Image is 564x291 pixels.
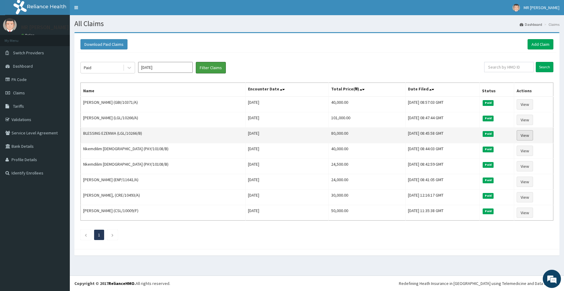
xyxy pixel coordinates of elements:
td: [DATE] 08:44:03 GMT [406,143,480,159]
td: [PERSON_NAME] (ENP/11641/A) [81,174,246,190]
div: Paid [84,65,91,71]
td: 50,000.00 [328,205,405,221]
span: Paid [483,100,494,106]
p: MR [PERSON_NAME] [21,25,69,30]
th: Status [480,83,514,97]
a: View [517,208,533,218]
th: Total Price(₦) [328,83,405,97]
a: View [517,130,533,140]
a: Add Claim [528,39,553,49]
td: [DATE] [246,190,328,205]
span: Switch Providers [13,50,44,56]
td: [DATE] [246,174,328,190]
a: Online [21,33,36,37]
td: [DATE] 11:35:38 GMT [406,205,480,221]
td: [DATE] 08:45:58 GMT [406,128,480,143]
a: View [517,161,533,171]
img: User Image [512,4,520,12]
td: BLESSING EZENWA (LGL/10266/B) [81,128,246,143]
a: Previous page [84,232,87,238]
td: [PERSON_NAME] (LGL/10266/A) [81,112,246,128]
th: Date Filed [406,83,480,97]
a: Next page [111,232,114,238]
a: View [517,99,533,110]
span: Paid [483,147,494,152]
td: [DATE] 08:57:03 GMT [406,96,480,112]
td: [PERSON_NAME] (CSL/10009/F) [81,205,246,221]
footer: All rights reserved. [70,276,564,291]
td: 101,000.00 [328,112,405,128]
div: Redefining Heath Insurance in [GEOGRAPHIC_DATA] using Telemedicine and Data Science! [399,280,559,286]
td: [DATE] [246,128,328,143]
li: Claims [543,22,559,27]
td: [DATE] [246,112,328,128]
input: Select Month and Year [138,62,193,73]
td: [DATE] 08:47:44 GMT [406,112,480,128]
td: [DATE] [246,205,328,221]
input: Search [536,62,553,72]
td: [PERSON_NAME], (CRE/10493/A) [81,190,246,205]
td: [DATE] [246,143,328,159]
td: 40,000.00 [328,143,405,159]
h1: All Claims [74,20,559,28]
span: MR [PERSON_NAME] [524,5,559,10]
span: Tariffs [13,103,24,109]
th: Encounter Date [246,83,328,97]
span: Paid [483,208,494,214]
img: User Image [3,18,17,32]
td: 80,000.00 [328,128,405,143]
td: [DATE] 12:16:17 GMT [406,190,480,205]
td: [DATE] [246,96,328,112]
span: Claims [13,90,25,96]
button: Filter Claims [196,62,226,73]
button: Download Paid Claims [80,39,127,49]
a: Dashboard [520,22,542,27]
th: Name [81,83,246,97]
span: Dashboard [13,63,33,69]
input: Search by HMO ID [484,62,534,72]
span: We're online! [35,76,84,138]
td: [DATE] 08:42:59 GMT [406,159,480,174]
td: [PERSON_NAME] (GBI/10371/A) [81,96,246,112]
strong: Copyright © 2017 . [74,281,136,286]
td: 30,000.00 [328,190,405,205]
a: View [517,192,533,202]
a: Page 1 is your current page [98,232,100,238]
a: View [517,177,533,187]
span: Paid [483,193,494,198]
th: Actions [514,83,553,97]
img: d_794563401_company_1708531726252_794563401 [11,30,25,46]
a: View [517,115,533,125]
a: View [517,146,533,156]
div: Minimize live chat window [100,3,114,18]
span: Paid [483,116,494,121]
td: 24,500.00 [328,159,405,174]
div: Chat with us now [32,34,102,42]
td: [DATE] [246,159,328,174]
span: Paid [483,131,494,137]
span: Paid [483,162,494,167]
td: 40,000.00 [328,96,405,112]
textarea: Type your message and hit 'Enter' [3,166,116,187]
td: [DATE] 08:41:05 GMT [406,174,480,190]
td: Nkemdilim [DEMOGRAPHIC_DATA] (PAY/10108/B) [81,159,246,174]
td: 24,000.00 [328,174,405,190]
a: RelianceHMO [108,281,134,286]
td: Nkemdilim [DEMOGRAPHIC_DATA] (PAY/10108/B) [81,143,246,159]
span: Paid [483,178,494,183]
